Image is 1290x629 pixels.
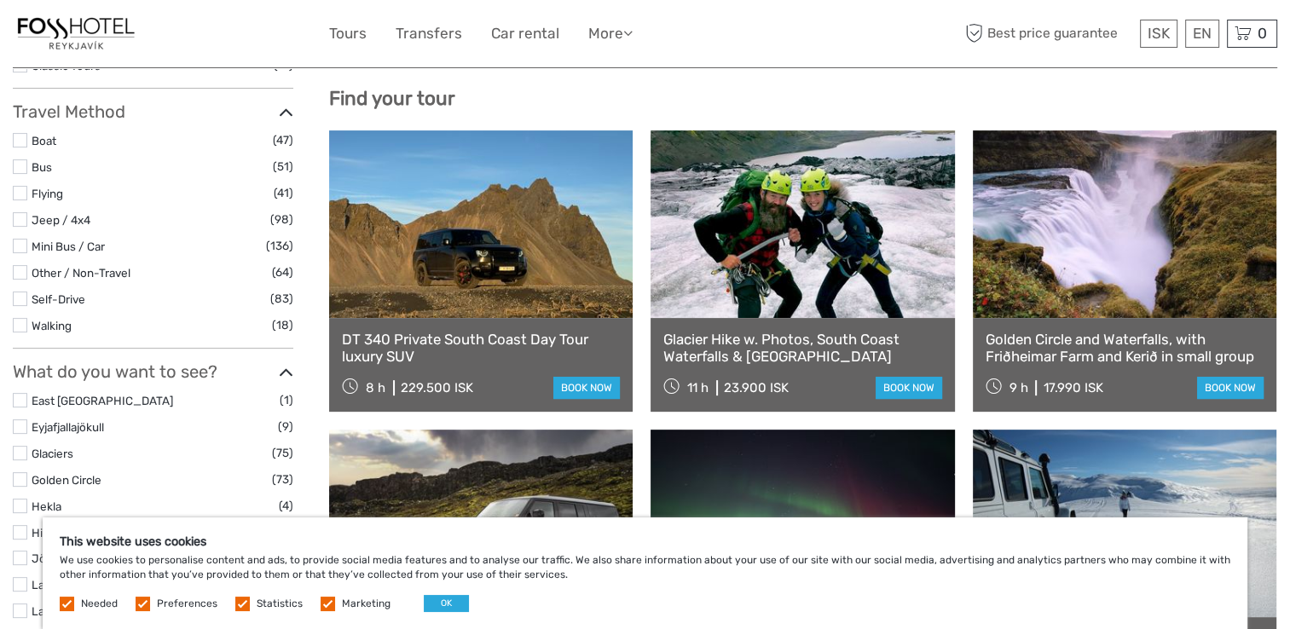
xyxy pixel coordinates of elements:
a: Jeep / 4x4 [32,213,90,227]
label: Preferences [157,597,217,611]
a: book now [1197,377,1264,399]
span: (64) [272,263,293,282]
div: 23.900 ISK [724,380,789,395]
span: ISK [1148,25,1170,42]
a: Flying [32,187,63,200]
label: Statistics [257,597,303,611]
div: 229.500 ISK [401,380,473,395]
span: (47) [273,130,293,150]
a: Transfers [396,21,462,46]
span: (136) [266,236,293,256]
a: Glaciers [32,447,73,460]
a: Boat [32,134,56,147]
b: Find your tour [329,87,455,110]
a: Landmannalaugar [32,604,126,618]
span: (9) [278,417,293,436]
a: Tours [329,21,367,46]
span: (75) [272,443,293,463]
span: (73) [272,470,293,489]
p: We're away right now. Please check back later! [24,30,193,43]
button: OK [424,595,469,612]
a: Other / Non-Travel [32,266,130,280]
span: (83) [270,289,293,309]
a: Jökulsárlón/[GEOGRAPHIC_DATA] [32,551,216,565]
span: (4) [279,496,293,516]
a: East [GEOGRAPHIC_DATA] [32,394,173,407]
a: book now [553,377,620,399]
span: Best price guarantee [961,20,1136,48]
span: 8 h [366,380,385,395]
a: Classic Tours [32,59,101,72]
a: More [588,21,633,46]
a: DT 340 Private South Coast Day Tour luxury SUV [342,331,620,366]
a: Highlands [32,526,84,540]
label: Marketing [342,597,390,611]
a: Self-Drive [32,292,85,306]
span: (1) [280,390,293,410]
div: EN [1185,20,1219,48]
h3: What do you want to see? [13,361,293,382]
span: 0 [1255,25,1270,42]
a: Walking [32,319,72,332]
h3: Travel Method [13,101,293,122]
a: Hekla [32,499,61,513]
h5: This website uses cookies [60,534,1230,549]
a: Mini Bus / Car [32,239,105,253]
span: (98) [270,210,293,229]
img: 1357-20722262-a0dc-4fd2-8fc5-b62df901d176_logo_small.jpg [13,13,139,55]
div: 17.990 ISK [1043,380,1102,395]
a: Golden Circle [32,473,101,487]
span: (18) [272,315,293,335]
div: We use cookies to personalise content and ads, to provide social media features and to analyse ou... [43,517,1247,629]
a: Eyjafjallajökull [32,420,104,434]
a: Glacier Hike w. Photos, South Coast Waterfalls & [GEOGRAPHIC_DATA] [663,331,941,366]
a: Car rental [491,21,559,46]
span: 9 h [1009,380,1027,395]
button: Open LiveChat chat widget [196,26,217,47]
label: Needed [81,597,118,611]
a: Lake Mývatn [32,578,98,591]
span: (51) [273,157,293,176]
a: book now [876,377,942,399]
span: 11 h [687,380,709,395]
a: Bus [32,160,52,174]
a: Golden Circle and Waterfalls, with Friðheimar Farm and Kerið in small group [986,331,1264,366]
span: (41) [274,183,293,203]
